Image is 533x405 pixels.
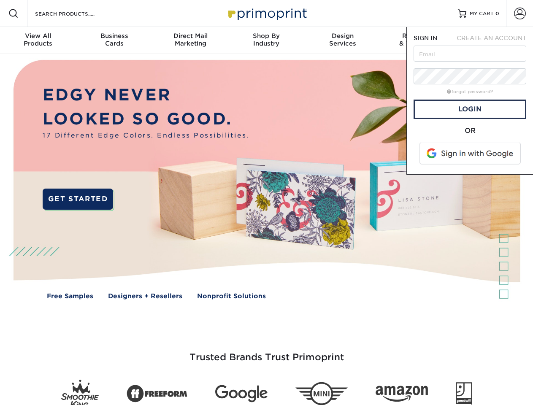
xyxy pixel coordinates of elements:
h3: Trusted Brands Trust Primoprint [20,332,514,373]
a: Direct MailMarketing [152,27,228,54]
div: Cards [76,32,152,47]
a: Resources& Templates [381,27,457,54]
span: 17 Different Edge Colors. Endless Possibilities. [43,131,249,140]
span: CREATE AN ACCOUNT [457,35,526,41]
span: Design [305,32,381,40]
img: Google [215,385,268,402]
span: Direct Mail [152,32,228,40]
div: OR [414,126,526,136]
span: Shop By [228,32,304,40]
a: Designers + Resellers [108,292,182,301]
span: MY CART [470,10,494,17]
img: Goodwill [456,382,472,405]
a: Login [414,100,526,119]
a: BusinessCards [76,27,152,54]
span: 0 [495,11,499,16]
div: Industry [228,32,304,47]
input: SEARCH PRODUCTS..... [34,8,116,19]
div: Marketing [152,32,228,47]
a: forgot password? [447,89,493,94]
a: Free Samples [47,292,93,301]
div: Services [305,32,381,47]
span: SIGN IN [414,35,437,41]
a: GET STARTED [43,189,113,210]
p: LOOKED SO GOOD. [43,107,249,131]
img: Primoprint [225,4,309,22]
img: Amazon [376,386,428,402]
a: Shop ByIndustry [228,27,304,54]
p: EDGY NEVER [43,83,249,107]
span: Resources [381,32,457,40]
iframe: Google Customer Reviews [2,379,72,402]
a: DesignServices [305,27,381,54]
a: Nonprofit Solutions [197,292,266,301]
div: & Templates [381,32,457,47]
input: Email [414,46,526,62]
span: Business [76,32,152,40]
